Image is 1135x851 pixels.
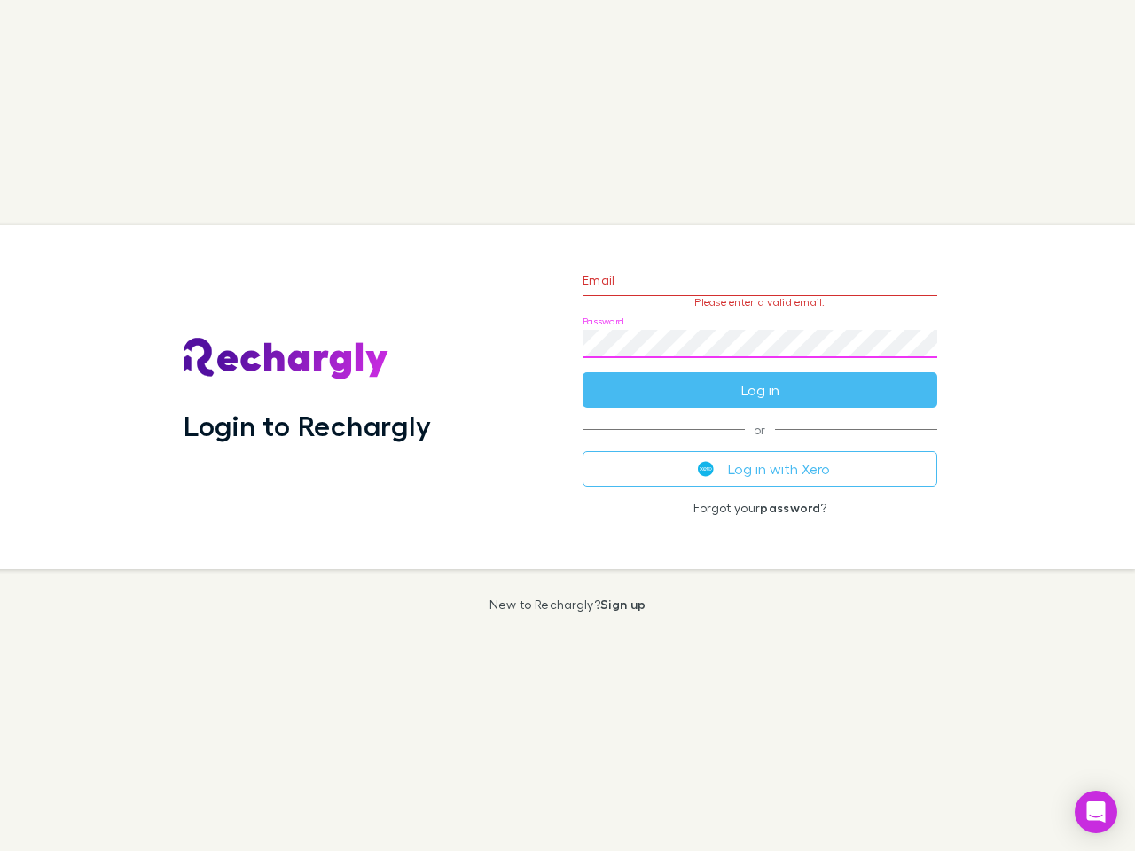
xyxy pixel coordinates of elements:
[184,409,431,442] h1: Login to Rechargly
[698,461,714,477] img: Xero's logo
[1075,791,1117,833] div: Open Intercom Messenger
[583,372,937,408] button: Log in
[489,597,646,612] p: New to Rechargly?
[184,338,389,380] img: Rechargly's Logo
[583,315,624,328] label: Password
[760,500,820,515] a: password
[583,501,937,515] p: Forgot your ?
[583,296,937,308] p: Please enter a valid email.
[583,451,937,487] button: Log in with Xero
[583,429,937,430] span: or
[600,597,646,612] a: Sign up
